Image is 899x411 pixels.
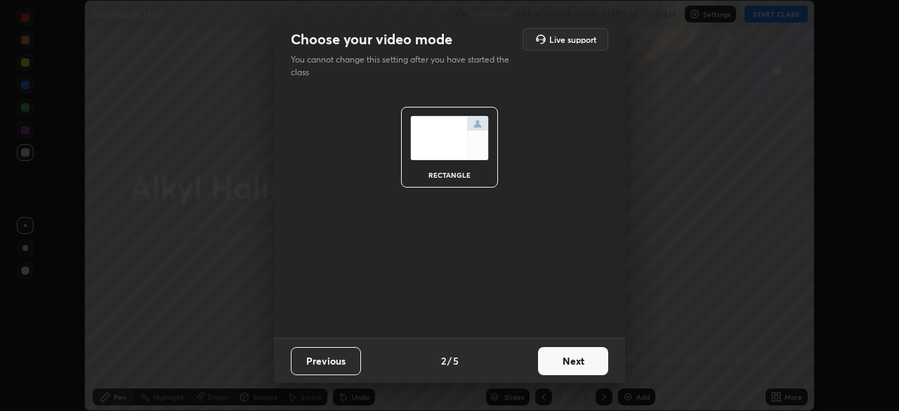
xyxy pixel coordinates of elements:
[410,116,489,160] img: normalScreenIcon.ae25ed63.svg
[291,53,518,79] p: You cannot change this setting after you have started the class
[447,353,452,368] h4: /
[291,30,452,48] h2: Choose your video mode
[441,353,446,368] h4: 2
[549,35,596,44] h5: Live support
[291,347,361,375] button: Previous
[421,171,478,178] div: rectangle
[538,347,608,375] button: Next
[453,353,459,368] h4: 5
